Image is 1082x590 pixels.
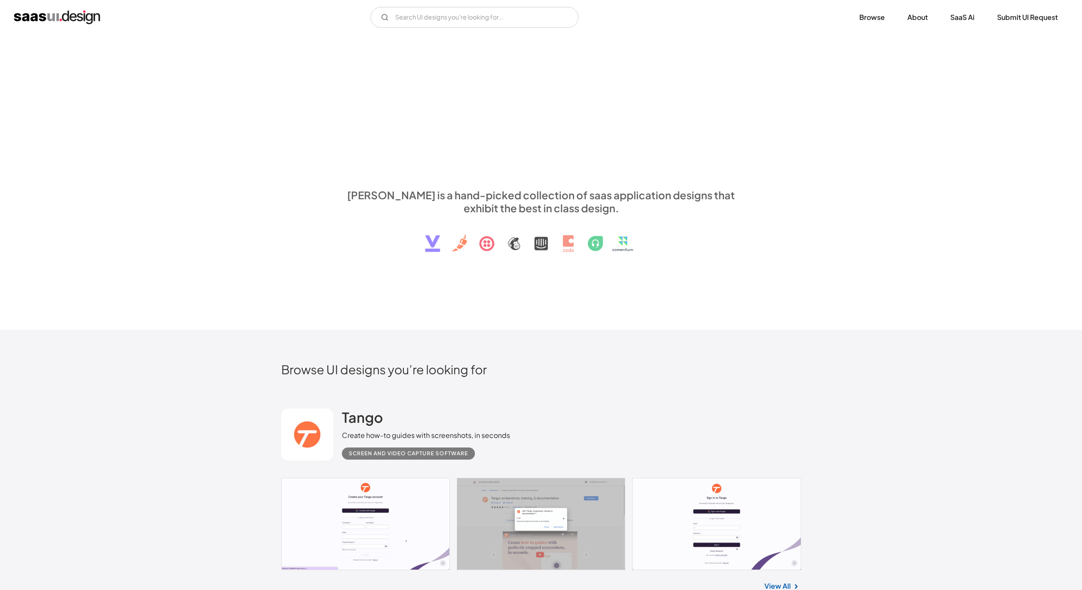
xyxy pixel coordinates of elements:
[14,10,100,24] a: home
[897,8,938,27] a: About
[342,188,741,214] div: [PERSON_NAME] is a hand-picked collection of saas application designs that exhibit the best in cl...
[370,7,578,28] input: Search UI designs you're looking for...
[342,408,383,430] a: Tango
[349,448,468,459] div: Screen and Video Capture Software
[370,7,578,28] form: Email Form
[410,214,673,259] img: text, icon, saas logo
[342,113,741,180] h1: Explore SaaS UI design patterns & interactions.
[342,430,510,441] div: Create how-to guides with screenshots, in seconds
[940,8,985,27] a: SaaS Ai
[342,408,383,426] h2: Tango
[281,362,801,377] h2: Browse UI designs you’re looking for
[849,8,895,27] a: Browse
[987,8,1068,27] a: Submit UI Request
